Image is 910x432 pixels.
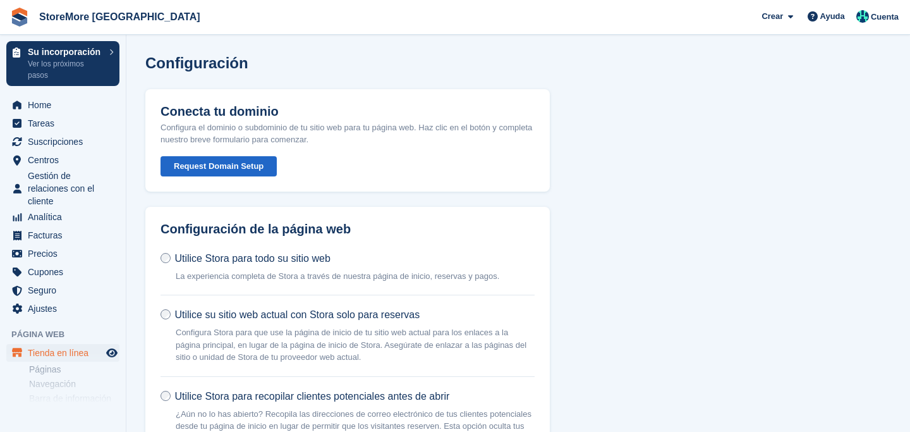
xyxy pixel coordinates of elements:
a: menu [6,114,119,132]
a: menu [6,151,119,169]
span: Página web [11,328,126,341]
p: Su incorporación [28,47,103,56]
a: menú [6,344,119,362]
span: Seguro [28,281,104,299]
a: StoreMore [GEOGRAPHIC_DATA] [34,6,205,27]
a: menu [6,245,119,262]
span: Crear [761,10,783,23]
a: menu [6,300,119,318]
input: Utilice Stora para todo su sitio web La experiencia completa de Stora a través de nuestra página ... [161,253,171,263]
input: Utilice su sitio web actual con Stora solo para reservas Configura Stora para que use la página d... [161,309,171,319]
p: Configura el dominio o subdominio de tu sitio web para tu página web. Haz clic en el botón y comp... [161,121,535,146]
a: menu [6,226,119,244]
p: La experiencia completa de Stora a través de nuestra página de inicio, reservas y pagos. [176,270,499,283]
p: Configura Stora para que use la página de inicio de tu sitio web actual para los enlaces a la pág... [176,326,535,364]
span: Tienda en línea [28,344,104,362]
span: Facturas [28,226,104,244]
span: Tareas [28,114,104,132]
span: Centros [28,151,104,169]
span: Gestión de relaciones con el cliente [28,170,104,207]
img: stora-icon-8386f47178a22dfd0bd8f6a31ec36ba5ce8667c1dd55bd0f319d3a0aa187defe.svg [10,8,29,27]
a: Vista previa de la tienda [104,345,119,361]
span: Cuenta [871,11,899,23]
span: Utilice Stora para todo su sitio web [174,253,330,264]
img: Maria Vela Padilla [856,10,869,23]
span: Cupones [28,263,104,281]
span: Precios [28,245,104,262]
a: Su incorporación Ver los próximos pasos [6,41,119,86]
span: Home [28,96,104,114]
a: menu [6,96,119,114]
a: Páginas [29,364,119,376]
a: menu [6,170,119,207]
span: Utilice Stora para recopilar clientes potenciales antes de abrir [174,391,449,402]
h2: Conecta tu dominio [161,104,279,119]
span: Analítica [28,208,104,226]
a: Navegación [29,378,119,390]
a: menu [6,263,119,281]
a: menu [6,281,119,299]
a: menu [6,133,119,151]
a: Barra de información [29,393,119,405]
span: Ayuda [820,10,845,23]
h2: Configuración de la página web [161,222,535,237]
span: Ajustes [28,300,104,318]
span: Utilice su sitio web actual con Stora solo para reservas [174,309,420,320]
button: Request Domain Setup [161,156,277,177]
p: Ver los próximos pasos [28,58,103,81]
input: Utilice Stora para recopilar clientes potenciales antes de abrir ¿Aún no lo has abierto? Recopila... [161,391,171,401]
a: menu [6,208,119,226]
h1: Configuración [145,54,248,71]
span: Suscripciones [28,133,104,151]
